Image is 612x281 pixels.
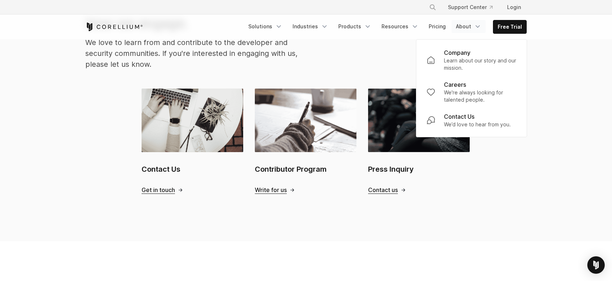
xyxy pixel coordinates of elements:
[85,37,299,70] p: We love to learn from and contribute to the developer and security communities. If you're interes...
[444,121,511,128] p: We’d love to hear from you.
[501,1,527,14] a: Login
[444,89,517,103] p: We're always looking for talented people.
[426,1,439,14] button: Search
[255,186,287,194] span: Write for us
[493,20,526,33] a: Free Trial
[421,44,522,76] a: Company Learn about our story and our mission.
[85,23,143,31] a: Corellium Home
[421,76,522,108] a: Careers We're always looking for talented people.
[444,48,470,57] p: Company
[288,20,332,33] a: Industries
[368,186,398,194] span: Contact us
[452,20,486,33] a: About
[444,80,466,89] p: Careers
[444,57,517,72] p: Learn about our story and our mission.
[255,89,356,194] a: Contributor Program Contributor Program Write for us
[368,89,470,152] img: Press Inquiry
[424,20,450,33] a: Pricing
[420,1,527,14] div: Navigation Menu
[421,108,522,133] a: Contact Us We’d love to hear from you.
[142,89,243,152] img: Contact Us
[368,89,470,194] a: Press Inquiry Press Inquiry Contact us
[244,20,527,34] div: Navigation Menu
[244,20,287,33] a: Solutions
[142,186,175,194] span: Get in touch
[142,164,243,175] h2: Contact Us
[377,20,423,33] a: Resources
[442,1,498,14] a: Support Center
[255,89,356,152] img: Contributor Program
[368,164,470,175] h2: Press Inquiry
[444,112,474,121] p: Contact Us
[334,20,376,33] a: Products
[255,164,356,175] h2: Contributor Program
[587,256,605,274] div: Open Intercom Messenger
[142,89,243,194] a: Contact Us Contact Us Get in touch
